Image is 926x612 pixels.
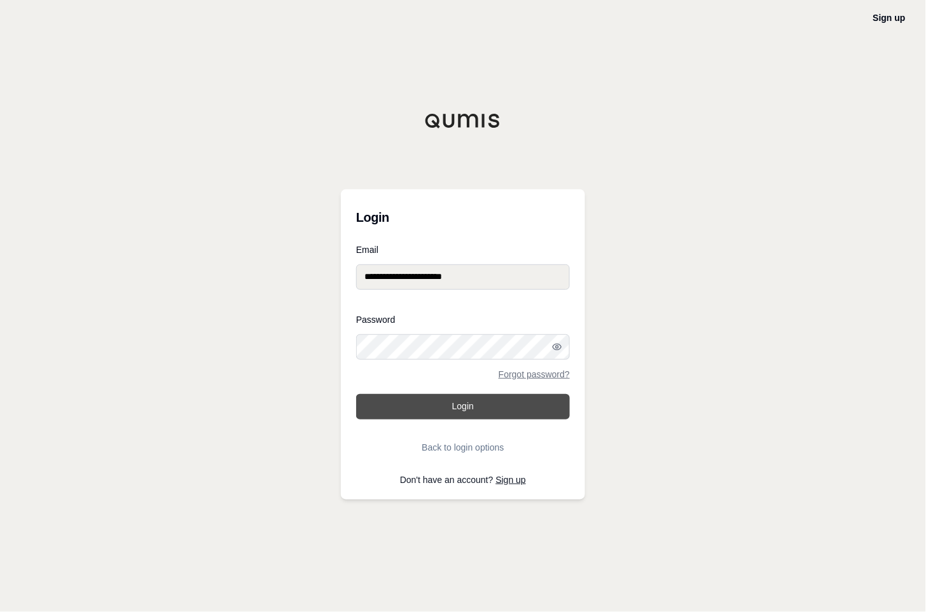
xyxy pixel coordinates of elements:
[356,475,570,484] p: Don't have an account?
[499,370,570,379] a: Forgot password?
[356,205,570,230] h3: Login
[356,315,570,324] label: Password
[496,475,526,485] a: Sign up
[425,113,501,128] img: Qumis
[873,13,906,23] a: Sign up
[356,394,570,419] button: Login
[356,435,570,460] button: Back to login options
[356,245,570,254] label: Email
